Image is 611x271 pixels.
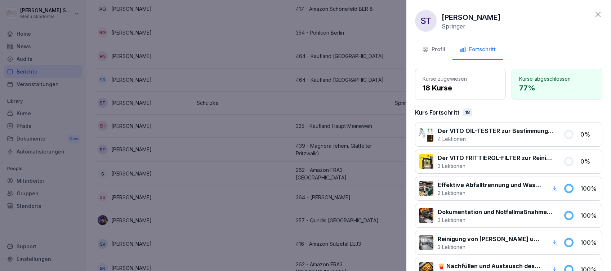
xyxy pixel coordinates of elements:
[442,12,501,23] p: [PERSON_NAME]
[438,126,555,135] p: Der VITO OIL-TESTER zur Bestimmung Öl-Qualität
[415,10,437,32] div: ST
[438,216,555,224] p: 3 Lektionen
[415,40,452,60] button: Profil
[438,262,541,270] p: 🍟 Nachfüllen und Austausch des Frittieröl/-fettes
[438,154,555,162] p: Der VITO FRITTIERÖL-FILTER zur Reinigung des Frittieröls
[580,211,598,220] p: 100 %
[438,243,541,251] p: 3 Lektionen
[423,75,498,83] p: Kurse zugewiesen
[519,75,595,83] p: Kurse abgeschlossen
[580,157,598,166] p: 0 %
[452,40,503,60] button: Fortschritt
[580,184,598,193] p: 100 %
[438,208,555,216] p: Dokumentation und Notfallmaßnahmen bei Fritteusen
[438,135,555,143] p: 4 Lektionen
[438,162,555,170] p: 3 Lektionen
[423,83,498,93] p: 18 Kurse
[463,108,472,116] div: 18
[580,238,598,247] p: 100 %
[519,83,595,93] p: 77 %
[442,23,465,30] p: Springer
[438,181,541,189] p: Effektive Abfalltrennung und Wastemanagement im Catering
[438,235,541,243] p: Reinigung von [PERSON_NAME] und Dunstabzugshauben
[415,108,459,117] p: Kurs Fortschritt
[460,45,496,54] div: Fortschritt
[422,45,445,54] div: Profil
[438,189,541,197] p: 2 Lektionen
[580,130,598,139] p: 0 %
